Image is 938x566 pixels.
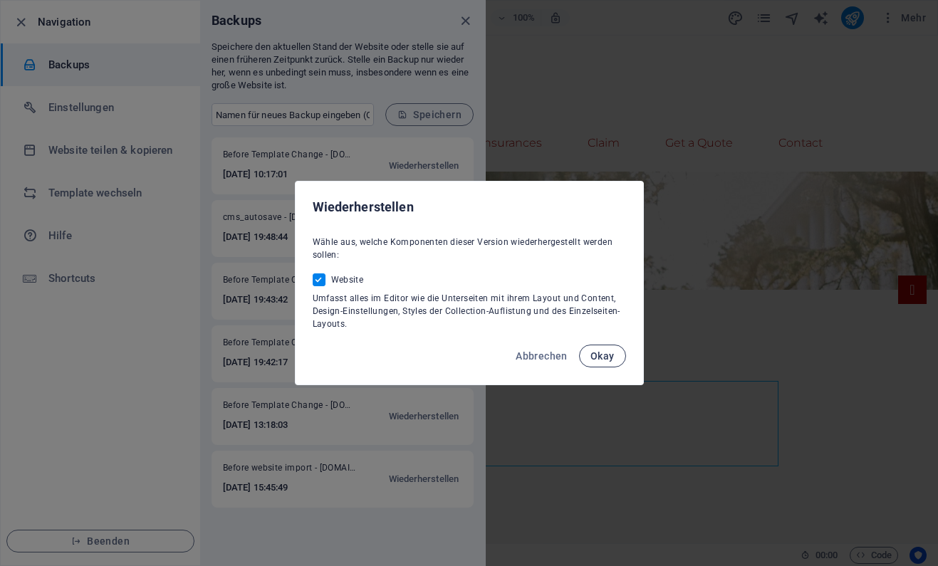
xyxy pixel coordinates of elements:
[510,345,573,367] button: Abbrechen
[590,350,615,362] span: Okay
[313,199,626,216] h2: Wiederherstellen
[579,345,626,367] button: Okay
[313,293,620,329] span: Umfasst alles im Editor wie die Unterseiten mit ihrem Layout und Content, Design-Einstellungen, S...
[516,350,568,362] span: Abbrechen
[313,237,613,260] span: Wähle aus, welche Komponenten dieser Version wiederhergestellt werden sollen:
[331,274,364,285] span: Website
